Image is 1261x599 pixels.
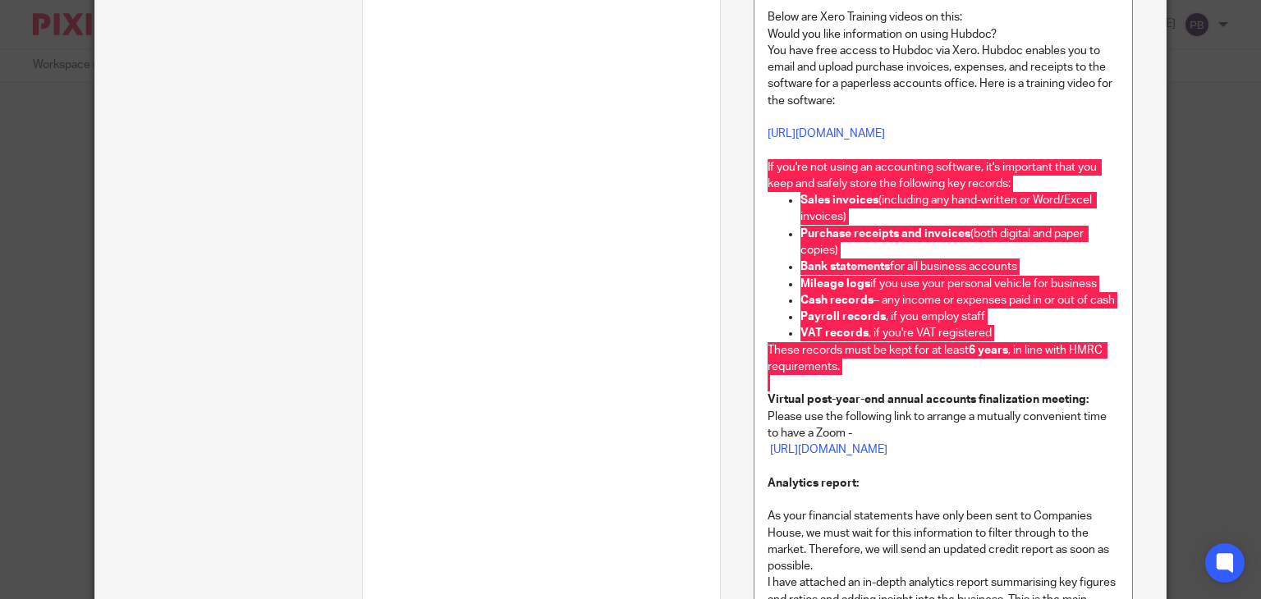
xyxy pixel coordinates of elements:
[768,128,885,139] a: [URL][DOMAIN_NAME]
[800,192,1119,226] p: (including any hand-written or Word/Excel invoices)
[768,508,1119,574] p: As your financial statements have only been sent to Companies House, we must wait for this inform...
[800,327,869,339] strong: VAT records
[800,276,1119,292] p: if you use your personal vehicle for business
[770,444,887,455] a: [URL][DOMAIN_NAME]
[800,295,874,306] strong: Cash records
[768,43,1119,109] p: You have free access to Hubdoc via Xero. Hubdoc enables you to email and upload purchase invoices...
[800,228,970,240] strong: Purchase receipts and invoices
[800,194,878,206] strong: Sales invoices
[800,292,1119,309] p: – any income or expenses paid in or out of cash
[800,278,870,290] strong: Mileage logs
[768,342,1119,376] p: These records must be kept for at least , in line with HMRC requirements.
[768,478,859,489] strong: Analytics report:
[800,261,890,272] strong: Bank statements
[800,226,1119,259] p: (both digital and paper copies)
[800,309,1119,325] p: , if you employ staff
[969,345,1008,356] strong: 6 years
[768,159,1119,193] p: If you're not using an accounting software, it's important that you keep and safely store the fol...
[800,258,1119,275] p: for all business accounts
[768,394,1089,405] strong: Virtual post-year-end annual accounts finalization meeting:
[768,9,1119,25] p: Below are Xero Training videos on this:
[800,325,1119,341] p: , if you're VAT registered
[768,26,1119,43] p: Would you like information on using Hubdoc?
[768,409,1119,442] p: Please use the following link to arrange a mutually convenient time to have a Zoom -
[800,311,886,322] strong: Payroll records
